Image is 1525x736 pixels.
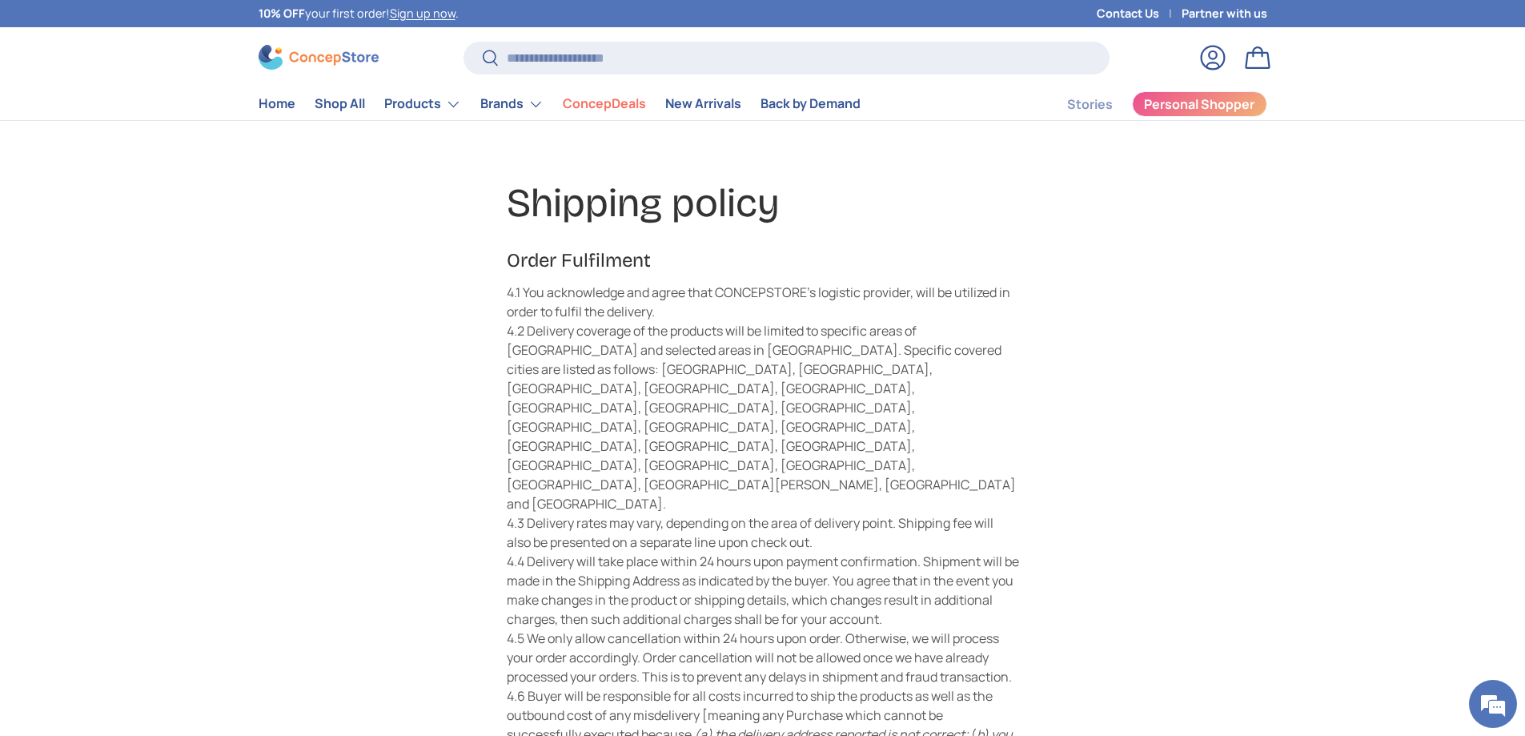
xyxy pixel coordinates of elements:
a: Stories [1067,89,1113,120]
span: We're online! [93,202,221,364]
a: Personal Shopper [1132,91,1267,117]
div: 4.2 Delivery coverage of the products will be limited to specific areas of [GEOGRAPHIC_DATA] and ... [507,321,1019,513]
p: your first order! . [259,5,459,22]
img: ConcepStore [259,45,379,70]
summary: Brands [471,88,553,120]
a: Contact Us [1097,5,1182,22]
div: 4.1 You acknowledge and agree that CONCEPSTORE’s logistic provider, will be utilized in order to ... [507,248,1019,321]
a: ConcepDeals [563,88,646,119]
h5: Order Fulfilment [507,248,1019,273]
a: New Arrivals [665,88,741,119]
a: Back by Demand [760,88,861,119]
div: 4.4 Delivery will take place within 24 hours upon payment confirmation. Shipment will be made in ... [507,552,1019,629]
summary: Products [375,88,471,120]
a: Sign up now [390,6,455,21]
div: 4.5 We only allow cancellation within 24 hours upon order. Otherwise, we will process your order ... [507,629,1019,686]
h1: Shipping policy [507,179,1019,228]
span: Personal Shopper [1144,98,1254,111]
div: Minimize live chat window [263,8,301,46]
nav: Secondary [1029,88,1267,120]
div: 4.3 Delivery rates may vary, depending on the area of delivery point. Shipping fee will also be p... [507,513,1019,552]
strong: 10% OFF [259,6,305,21]
a: Shop All [315,88,365,119]
a: Partner with us [1182,5,1267,22]
div: Chat with us now [83,90,269,111]
nav: Primary [259,88,861,120]
a: Home [259,88,295,119]
textarea: Type your message and hit 'Enter' [8,437,305,493]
